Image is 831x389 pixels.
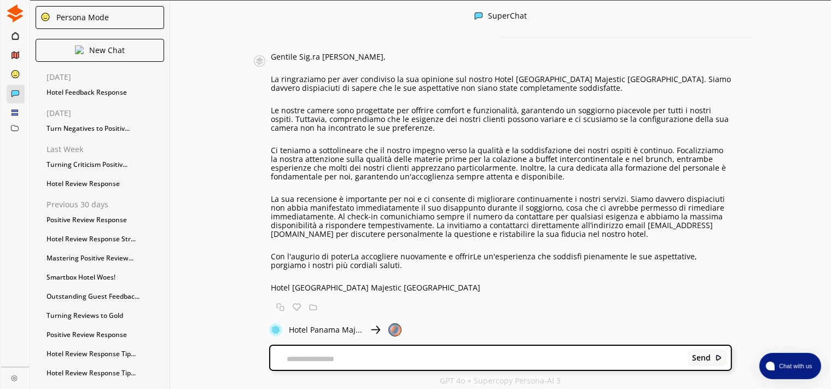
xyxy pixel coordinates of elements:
[75,45,84,54] img: Close
[11,375,18,381] img: Close
[1,367,29,386] a: Close
[271,75,732,92] p: La ringraziamo per aver condiviso la sua opinione sul nostro Hotel [GEOGRAPHIC_DATA] Majestic [GE...
[276,303,284,311] img: Copy
[89,46,125,55] p: New Chat
[40,12,50,22] img: Close
[6,4,24,22] img: Close
[53,13,109,22] div: Persona Mode
[715,354,723,362] img: Close
[41,84,170,101] div: Hotel Feedback Response
[41,250,170,266] div: Mastering Positive Review...
[47,109,170,118] p: [DATE]
[271,195,732,239] p: La sua recensione è importante per noi e ci consente di migliorare continuamente i nostri servizi...
[271,106,732,132] p: Le nostre camere sono progettate per offrire comfort e funzionalità, garantendo un soggiorno piac...
[47,145,170,154] p: Last Week
[271,283,732,292] p: Hotel [GEOGRAPHIC_DATA] Majestic [GEOGRAPHIC_DATA]
[388,323,402,336] img: Close
[41,307,170,324] div: Turning Reviews to Gold
[41,269,170,286] div: Smartbox Hotel Woes!
[41,212,170,228] div: Positive Review Response
[41,156,170,173] div: Turning Criticism Positiv...
[309,303,317,311] img: Save
[41,288,170,305] div: Outstanding Guest Feedbac...
[271,53,732,61] p: Gentile Sig.ra [PERSON_NAME],
[254,53,265,69] img: Close
[369,323,382,336] img: Close
[759,353,821,379] button: atlas-launcher
[41,327,170,343] div: Positive Review Response
[293,303,301,311] img: Favorite
[47,73,170,82] p: [DATE]
[440,376,561,385] p: GPT 4o + Supercopy Persona-AI 3
[47,200,170,209] p: Previous 30 days
[41,176,170,192] div: Hotel Review Response
[41,120,170,137] div: Turn Negatives to Positiv...
[41,346,170,362] div: Hotel Review Response Tip...
[693,353,711,362] b: Send
[271,146,732,181] p: Ci teniamo a sottolineare che il nostro impegno verso la qualità e la soddisfazione dei nostri os...
[41,365,170,381] div: Hotel Review Response Tip...
[269,323,282,336] img: Close
[489,11,527,22] div: SuperChat
[289,326,362,334] p: Hotel Panama Maj...
[474,11,483,20] img: Close
[41,231,170,247] div: Hotel Review Response Str...
[271,252,732,270] p: Con l'augurio di poterLa accogliere nuovamente e offrirLe un'esperienza che soddisfi pienamente l...
[775,362,815,370] span: Chat with us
